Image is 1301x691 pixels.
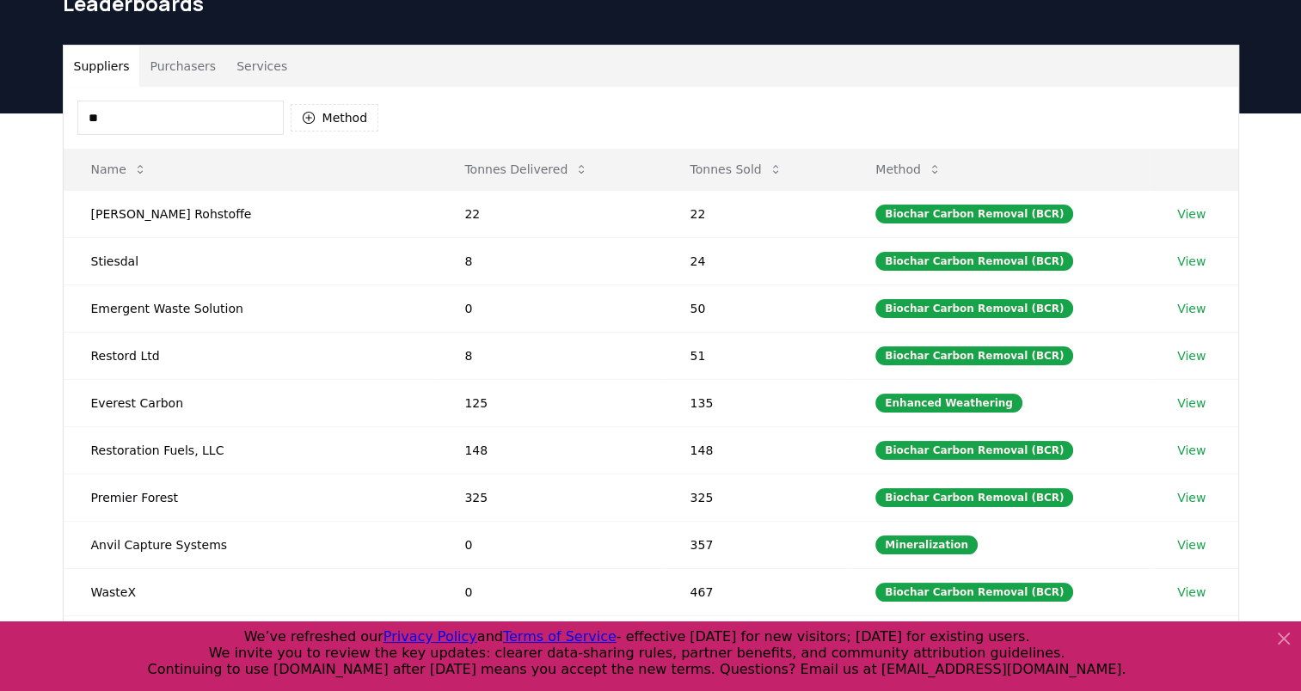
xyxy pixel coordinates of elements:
[64,46,140,87] button: Suppliers
[437,237,662,284] td: 8
[1177,300,1206,317] a: View
[64,615,438,663] td: [PERSON_NAME] Pflege Dienst APD Flaach
[1177,347,1206,364] a: View
[875,299,1073,318] div: Biochar Carbon Removal (BCR)
[1177,442,1206,459] a: View
[662,426,848,474] td: 148
[662,284,848,332] td: 50
[64,521,438,568] td: Anvil Capture Systems
[437,332,662,379] td: 8
[875,583,1073,602] div: Biochar Carbon Removal (BCR)
[77,152,161,187] button: Name
[676,152,795,187] button: Tonnes Sold
[64,237,438,284] td: Stiesdal
[875,441,1073,460] div: Biochar Carbon Removal (BCR)
[64,474,438,521] td: Premier Forest
[437,615,662,663] td: 500
[437,190,662,237] td: 22
[1177,394,1206,412] a: View
[662,379,848,426] td: 135
[226,46,298,87] button: Services
[291,104,379,131] button: Method
[875,205,1073,223] div: Biochar Carbon Removal (BCR)
[662,190,848,237] td: 22
[662,521,848,568] td: 357
[1177,536,1206,553] a: View
[662,474,848,521] td: 325
[662,568,848,615] td: 467
[875,252,1073,271] div: Biochar Carbon Removal (BCR)
[437,426,662,474] td: 148
[451,152,602,187] button: Tonnes Delivered
[875,394,1022,413] div: Enhanced Weathering
[64,190,438,237] td: [PERSON_NAME] Rohstoffe
[437,474,662,521] td: 325
[64,426,438,474] td: Restoration Fuels, LLC
[662,615,848,663] td: 500
[875,488,1073,507] div: Biochar Carbon Removal (BCR)
[1177,584,1206,601] a: View
[1177,253,1206,270] a: View
[862,152,955,187] button: Method
[437,284,662,332] td: 0
[1177,489,1206,506] a: View
[662,332,848,379] td: 51
[64,379,438,426] td: Everest Carbon
[662,237,848,284] td: 24
[64,332,438,379] td: Restord Ltd
[139,46,226,87] button: Purchasers
[1177,205,1206,223] a: View
[437,521,662,568] td: 0
[875,346,1073,365] div: Biochar Carbon Removal (BCR)
[64,568,438,615] td: WasteX
[64,284,438,332] td: Emergent Waste Solution
[875,535,978,554] div: Mineralization
[437,379,662,426] td: 125
[437,568,662,615] td: 0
